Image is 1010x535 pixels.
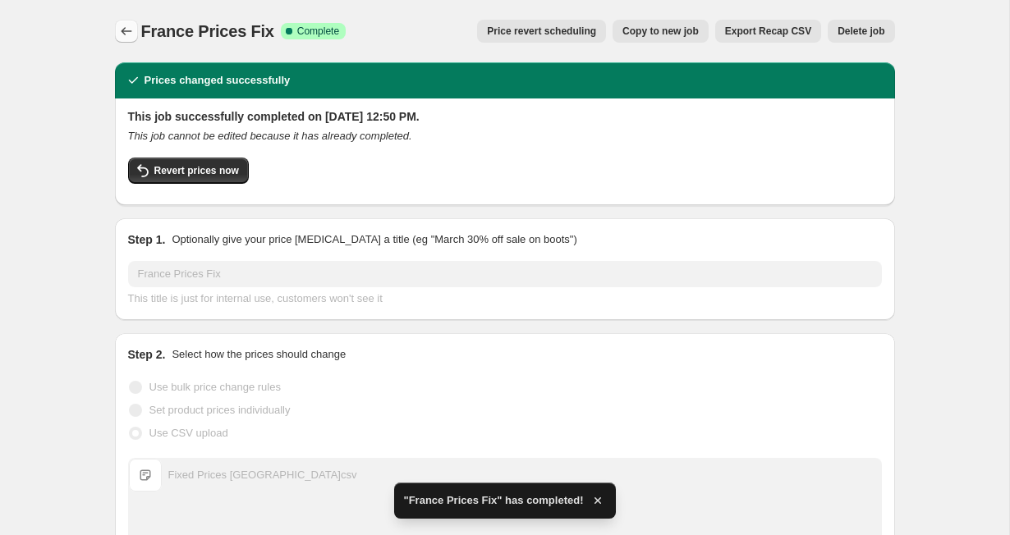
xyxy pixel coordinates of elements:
[115,20,138,43] button: Price change jobs
[128,158,249,184] button: Revert prices now
[172,346,346,363] p: Select how the prices should change
[715,20,821,43] button: Export Recap CSV
[128,261,882,287] input: 30% off holiday sale
[128,346,166,363] h2: Step 2.
[838,25,884,38] span: Delete job
[128,292,383,304] span: This title is just for internal use, customers won't see it
[613,20,709,43] button: Copy to new job
[149,427,228,439] span: Use CSV upload
[141,22,274,40] span: France Prices Fix
[149,404,291,416] span: Set product prices individually
[128,231,166,248] h2: Step 1.
[172,231,576,248] p: Optionally give your price [MEDICAL_DATA] a title (eg "March 30% off sale on boots")
[128,108,882,125] h2: This job successfully completed on [DATE] 12:50 PM.
[168,467,357,483] div: Fixed Prices [GEOGRAPHIC_DATA]csv
[725,25,811,38] span: Export Recap CSV
[145,72,291,89] h2: Prices changed successfully
[487,25,596,38] span: Price revert scheduling
[149,381,281,393] span: Use bulk price change rules
[154,164,239,177] span: Revert prices now
[128,130,412,142] i: This job cannot be edited because it has already completed.
[404,492,584,509] span: "France Prices Fix" has completed!
[622,25,699,38] span: Copy to new job
[297,25,339,38] span: Complete
[828,20,894,43] button: Delete job
[477,20,606,43] button: Price revert scheduling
